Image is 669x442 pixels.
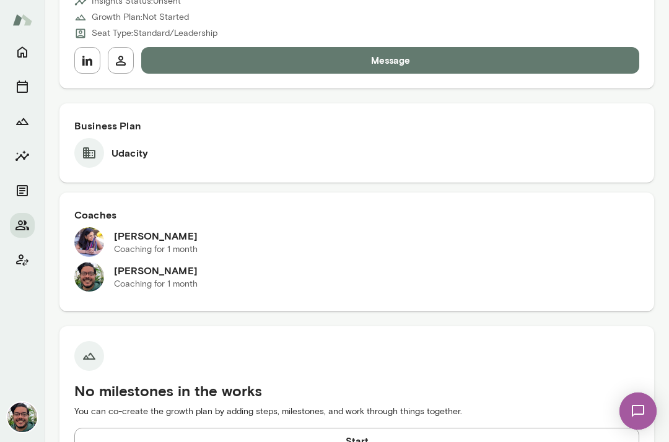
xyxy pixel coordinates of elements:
[114,278,198,290] p: Coaching for 1 month
[12,8,32,32] img: Mento
[10,144,35,168] button: Insights
[92,27,217,40] p: Seat Type: Standard/Leadership
[111,145,148,160] h6: Udacity
[10,74,35,99] button: Sessions
[74,262,104,292] img: Mike Valdez Landeros
[74,207,639,222] h6: Coaches
[10,248,35,272] button: Client app
[10,109,35,134] button: Growth Plan
[74,118,639,133] h6: Business Plan
[7,402,37,432] img: Mike Valdez Landeros
[74,405,639,418] p: You can co-create the growth plan by adding steps, milestones, and work through things together.
[10,40,35,64] button: Home
[10,213,35,238] button: Members
[92,11,189,24] p: Growth Plan: Not Started
[114,263,198,278] h6: [PERSON_NAME]
[114,228,198,243] h6: [PERSON_NAME]
[10,178,35,203] button: Documents
[141,47,639,73] button: Message
[114,243,198,256] p: Coaching for 1 month
[74,227,104,257] img: Aradhana Goel
[74,381,639,401] h5: No milestones in the works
